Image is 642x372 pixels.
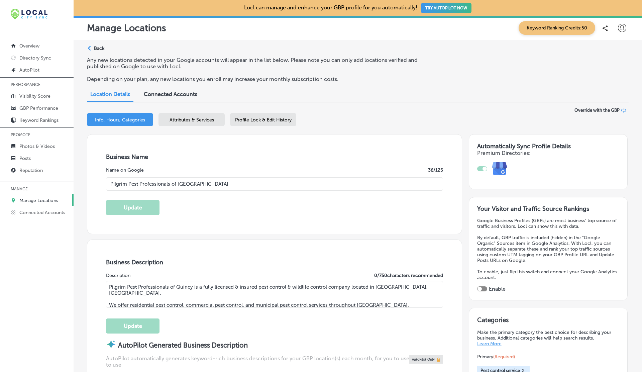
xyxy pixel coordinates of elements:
h3: Business Name [106,153,443,161]
label: Enable [489,286,506,292]
span: Connected Accounts [144,91,197,97]
p: Back [94,45,104,51]
span: Info, Hours, Categories [95,117,145,123]
input: Enter Location Name [106,177,443,191]
label: Name on Google [106,167,144,173]
span: (Required) [493,354,515,360]
p: Connected Accounts [19,210,65,215]
p: Visibility Score [19,93,50,99]
img: 12321ecb-abad-46dd-be7f-2600e8d3409flocal-city-sync-logo-rectangle.png [11,9,47,19]
p: Google Business Profiles (GBPs) are most business' top source of traffic and visitors. Locl can s... [477,218,620,229]
p: Make the primary category the best choice for describing your business. Additional categories wil... [477,330,620,347]
strong: AutoPilot Generated Business Description [118,341,248,349]
h4: Premium Directories: [477,150,620,156]
span: Location Details [90,91,130,97]
p: Manage Locations [19,198,58,203]
a: Learn More [477,341,502,347]
label: 0 / 750 characters recommended [374,273,443,278]
span: Override with the GBP [574,108,620,113]
p: AutoPilot [19,67,39,73]
p: GBP Performance [19,105,58,111]
p: Overview [19,43,39,49]
h3: Categories [477,316,620,326]
p: Any new locations detected in your Google accounts will appear in the list below. Please note you... [87,57,439,70]
p: Photos & Videos [19,144,55,149]
p: Directory Sync [19,55,51,61]
p: By default, GBP traffic is included (hidden) in the "Google Organic" Sources item in Google Analy... [477,235,620,263]
p: Keyword Rankings [19,117,59,123]
button: TRY AUTOPILOT NOW [421,3,471,13]
span: Primary [477,354,515,360]
label: Description [106,273,130,278]
h3: Business Description [106,259,443,266]
label: 36 /125 [428,167,443,173]
p: Depending on your plan, any new locations you enroll may increase your monthly subscription costs. [87,76,439,82]
span: Attributes & Services [170,117,214,123]
button: Update [106,200,159,215]
h3: Automatically Sync Profile Details [477,143,620,150]
img: e7ababfa220611ac49bdb491a11684a6.png [487,156,512,181]
p: Posts [19,156,31,161]
p: Manage Locations [87,22,166,33]
button: Update [106,318,159,334]
h3: Your Visitor and Traffic Source Rankings [477,205,620,212]
span: Profile Lock & Edit History [235,117,292,123]
img: autopilot-icon [106,339,116,349]
p: To enable, just flip this switch and connect your Google Analytics account. [477,269,620,280]
span: Keyword Ranking Credits: 50 [519,21,595,35]
p: Reputation [19,168,43,173]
